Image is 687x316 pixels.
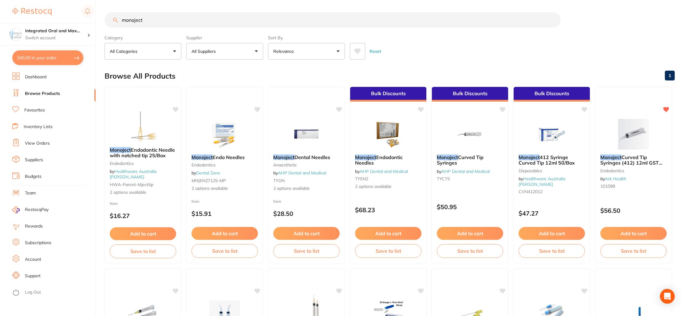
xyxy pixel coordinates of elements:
em: Monoject [273,154,294,160]
button: Save to list [355,244,421,258]
span: Endodontic Needle with notched tip 25/Box [110,147,175,158]
span: by [191,170,220,176]
a: Support [25,273,41,279]
b: Monoject Curved Tip Syringes (412) 12ml GST FREE [600,154,667,166]
a: AHP Dental and Medical [441,169,490,174]
p: All Suppliers [191,48,218,54]
button: Add to cart [355,227,421,240]
span: by [273,170,326,176]
b: Monoject 412 Syringe Curved Tip 12ml 50/Box [519,154,585,166]
b: Monoject Endodontic Needles [355,154,421,166]
img: Monoject Endodontic Needles [368,119,408,150]
p: Relevance [273,48,296,54]
span: Dental Needles [294,154,330,160]
em: Monoject [437,154,458,160]
button: Log Out [12,288,94,298]
a: 1 [665,69,675,82]
a: Rewards [25,223,43,229]
div: Bulk Discounts [432,87,508,102]
button: Save to list [519,244,585,258]
img: Integrated Oral and Maxillofacial Surgery [10,28,22,41]
em: Monoject [355,154,376,160]
span: 2 options available [110,189,176,196]
a: Restocq Logo [12,5,52,19]
button: Add to cart [519,227,585,240]
small: Endodontics [191,162,258,167]
button: Save to list [600,244,667,258]
span: TYCTS [437,176,450,181]
img: RestocqPay [12,206,20,213]
small: endodontics [600,168,667,173]
input: Search Products [105,12,561,28]
a: Log Out [25,289,41,295]
span: by [437,169,490,174]
a: View Orders [25,140,50,146]
a: AHP Dental and Medical [360,169,408,174]
span: from [273,199,281,204]
img: Monoject Dental Needles [286,119,326,150]
button: Add to cart [191,227,258,240]
img: Monoject Curved Tip Syringes (412) 12ml GST FREE [614,119,653,150]
a: Suppliers [25,157,43,163]
span: TYDN [273,178,285,183]
b: Monoject Dental Needles [273,154,340,160]
p: $28.50 [273,210,340,217]
a: Healthware Australia [PERSON_NAME] [110,169,156,180]
span: from [110,201,118,206]
p: $56.50 [600,207,667,214]
img: Monoject Curved Tip Syringes [450,119,490,150]
div: Bulk Discounts [514,87,590,102]
span: HWA-parent-mjecttip [110,182,153,187]
button: All Categories [105,43,181,60]
b: Monoject Endodontic Needle with notched tip 25/Box [110,147,176,158]
a: Inventory Lists [24,124,53,130]
button: Save to list [191,244,258,258]
a: Healthware Australia [PERSON_NAME] [519,176,565,187]
img: Restocq Logo [12,8,52,15]
span: Endodontic Needles [355,154,403,166]
h2: Browse All Products [105,72,176,80]
h4: Integrated Oral and Maxillofacial Surgery [25,28,87,34]
a: Browse Products [25,91,60,97]
em: Monoject [110,147,131,153]
span: by [355,169,408,174]
em: Monoject [519,154,540,160]
p: $15.91 [191,210,258,217]
img: Monoject Endodontic Needle with notched tip 25/Box [123,111,163,142]
img: Monoject 412 Syringe Curved Tip 12ml 50/Box [532,119,572,150]
span: Endo Needles [213,154,245,160]
span: by [110,169,156,180]
small: anaesthetic [273,162,340,167]
a: Subscriptions [25,240,51,246]
p: $50.95 [437,203,503,210]
p: $68.23 [355,206,421,213]
div: Open Intercom Messenger [660,289,675,304]
p: $16.27 [110,212,176,219]
button: Save to list [437,244,503,258]
p: All Categories [110,48,140,54]
a: Dental Zone [196,170,220,176]
button: Add to cart [110,227,176,240]
span: by [519,176,565,187]
small: Disposables [519,168,585,173]
span: CVN412012 [519,189,543,194]
p: Switch account [25,35,87,41]
button: Reset [368,43,383,60]
a: Budgets [25,174,41,180]
em: Monoject [600,154,622,160]
button: Relevance [268,43,345,60]
span: 2 options available [191,185,258,192]
button: Add to cart [273,227,340,240]
span: 412 Syringe Curved Tip 12ml 50/Box [519,154,575,166]
button: All Suppliers [186,43,263,60]
span: MNJEN27125-MP [191,178,226,183]
em: Monoject [191,154,213,160]
small: Endodontics [110,161,176,166]
label: Supplier [186,35,263,41]
a: Dashboard [25,74,46,80]
span: from [191,199,199,204]
div: Bulk Discounts [350,87,426,102]
p: $47.27 [519,210,585,217]
button: $45.00 in your order [12,50,83,65]
span: by [600,176,626,181]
